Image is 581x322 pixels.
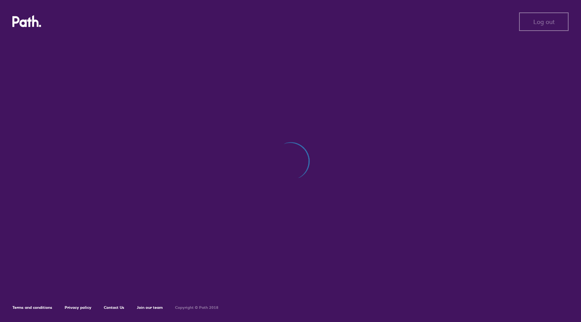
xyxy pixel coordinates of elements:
a: Join our team [137,305,163,310]
h6: Copyright © Path 2018 [175,305,218,310]
a: Contact Us [104,305,124,310]
a: Privacy policy [65,305,91,310]
button: Log out [519,12,569,31]
a: Terms and conditions [12,305,52,310]
span: Log out [533,18,555,25]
